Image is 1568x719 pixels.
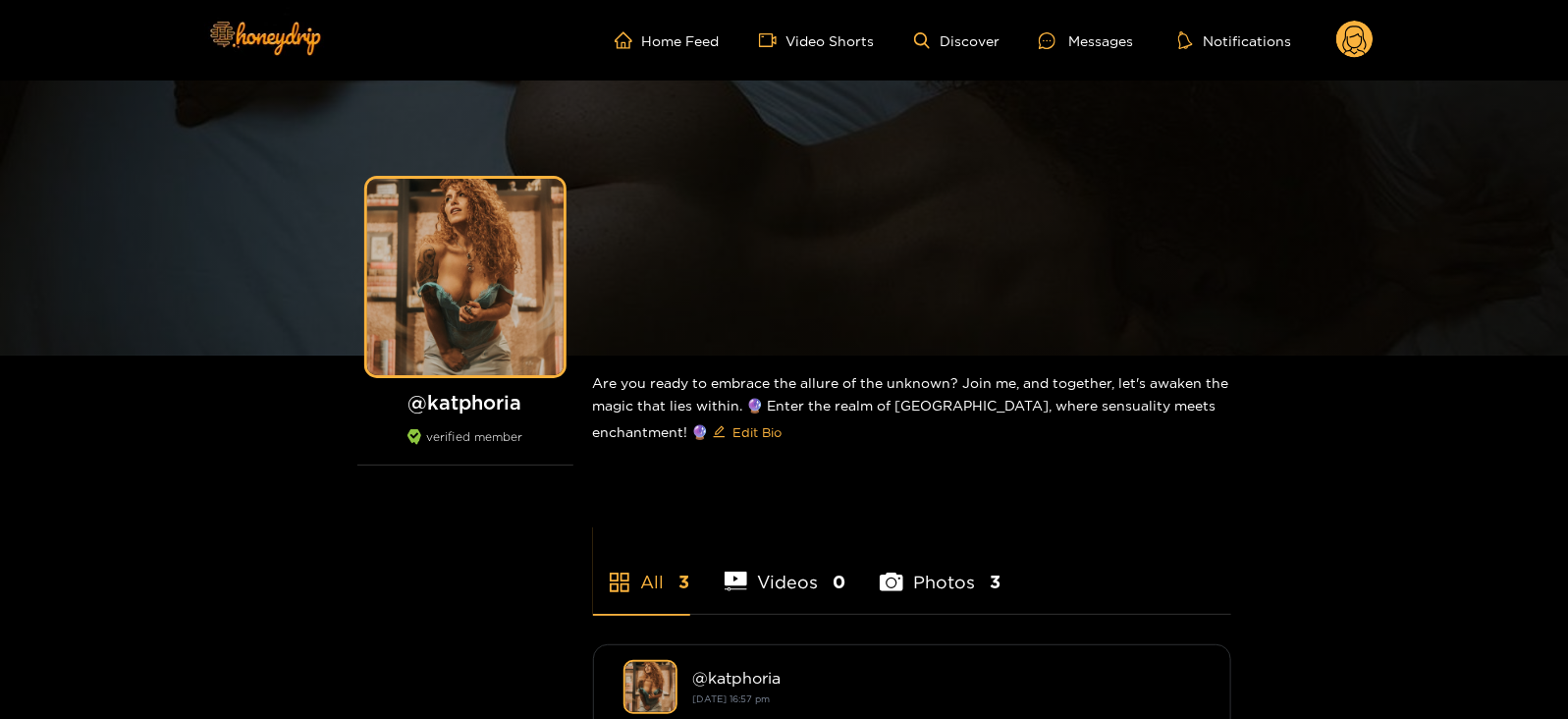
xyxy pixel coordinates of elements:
li: All [593,525,690,614]
img: katphoria [623,660,677,714]
div: Messages [1039,29,1133,52]
li: Photos [880,525,1000,614]
span: home [615,31,642,49]
span: edit [713,425,726,440]
span: video-camera [759,31,786,49]
a: Discover [914,32,1000,49]
div: Are you ready to embrace the allure of the unknown? Join me, and together, let's awaken the magic... [593,356,1231,464]
span: Edit Bio [733,422,783,442]
span: 3 [679,570,690,594]
button: editEdit Bio [709,416,786,448]
span: appstore [608,571,631,594]
a: Home Feed [615,31,720,49]
a: Video Shorts [759,31,875,49]
div: @ katphoria [693,669,1201,687]
span: 0 [833,570,845,594]
button: Notifications [1172,30,1297,50]
small: [DATE] 16:57 pm [693,693,771,704]
span: 3 [990,570,1000,594]
li: Videos [725,525,846,614]
h1: @ katphoria [357,390,573,415]
div: verified member [357,429,573,466]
